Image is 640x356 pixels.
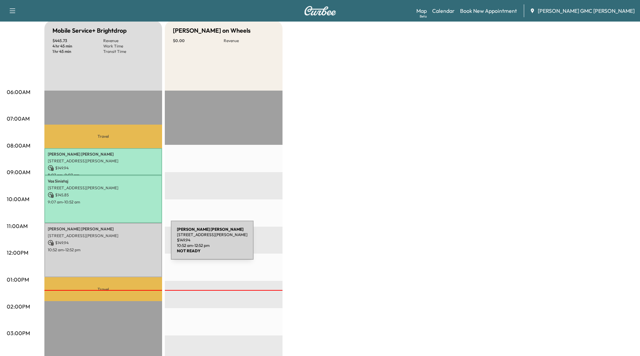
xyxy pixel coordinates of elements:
p: 9:07 am - 10:52 am [48,199,159,205]
p: 02:00PM [7,302,30,311]
p: $ 149.94 [48,240,159,246]
p: Revenue [224,38,274,43]
p: 12:00PM [7,249,28,257]
p: 1 hr 45 min [52,49,103,54]
p: 03:00PM [7,329,30,337]
span: [PERSON_NAME] GMC [PERSON_NAME] [538,7,635,15]
p: Travel [44,125,162,148]
a: Calendar [432,7,455,15]
p: 08:00AM [7,141,30,150]
p: 11:00AM [7,222,28,230]
h5: [PERSON_NAME] on Wheels [173,26,251,35]
p: 10:00AM [7,195,29,203]
p: Transit Time [103,49,154,54]
p: [PERSON_NAME] [PERSON_NAME] [48,152,159,157]
p: 8:07 am - 9:07 am [48,172,159,178]
div: Beta [420,14,427,19]
p: 07:00AM [7,115,30,123]
p: 01:00PM [7,276,29,284]
p: Travel [44,277,162,301]
p: [STREET_ADDRESS][PERSON_NAME] [48,185,159,191]
p: 10:52 am - 12:52 pm [48,247,159,253]
p: Revenue [103,38,154,43]
p: $ 145.85 [48,192,159,198]
p: Work Time [103,43,154,49]
img: Curbee Logo [304,6,336,15]
p: 06:00AM [7,88,30,96]
p: Vas Sinistaj [48,179,159,184]
p: 4 hr 45 min [52,43,103,49]
p: [PERSON_NAME] [PERSON_NAME] [48,226,159,232]
a: MapBeta [416,7,427,15]
p: $ 445.73 [52,38,103,43]
p: [STREET_ADDRESS][PERSON_NAME] [48,158,159,164]
h5: Mobile Service+ Brightdrop [52,26,127,35]
a: Book New Appointment [460,7,517,15]
p: $ 0.00 [173,38,224,43]
p: [STREET_ADDRESS][PERSON_NAME] [48,233,159,238]
p: $ 149.94 [48,165,159,171]
p: 09:00AM [7,168,30,176]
